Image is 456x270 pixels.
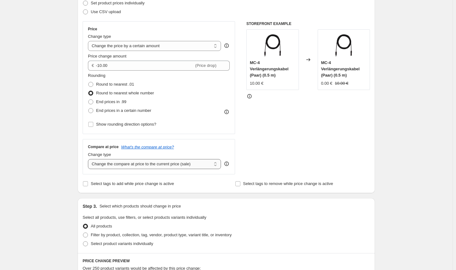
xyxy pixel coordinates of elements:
[91,241,153,246] span: Select product variants individually
[96,108,151,113] span: End prices in a certain number
[96,122,156,127] span: Show rounding direction options?
[91,224,112,228] span: All products
[91,9,121,14] span: Use CSV upload
[250,80,263,87] div: 10.00 €
[96,99,126,104] span: End prices in .99
[91,232,232,237] span: Filter by product, collection, tag, vendor, product type, variant title, or inventory
[83,203,97,209] h2: Step 3.
[121,145,174,149] button: What's the compare at price?
[88,34,111,39] span: Change type
[88,144,119,149] h3: Compare at price
[96,91,154,95] span: Round to nearest whole number
[88,27,97,32] h3: Price
[91,181,174,186] span: Select tags to add while price change is active
[250,60,289,77] span: MC-4 Verlängerungskabel (Paar) (0.5 m)
[91,1,145,5] span: Set product prices individually
[88,73,105,78] span: Rounding
[195,63,217,68] span: (Price drop)
[83,215,206,220] span: Select all products, use filters, or select products variants individually
[100,203,181,209] p: Select which products should change in price
[335,80,348,87] strike: 10.00 €
[246,21,370,26] h6: STOREFRONT EXAMPLE
[243,181,333,186] span: Select tags to remove while price change is active
[92,63,94,68] span: €
[83,258,370,263] h6: PRICE CHANGE PREVIEW
[331,33,356,58] img: kabel.3_1_80x.webp
[96,61,194,71] input: -10.00
[223,42,230,49] div: help
[88,152,111,157] span: Change type
[96,82,134,87] span: Round to nearest .01
[321,60,360,77] span: MC-4 Verlängerungskabel (Paar) (0.5 m)
[260,33,285,58] img: kabel.3_1_80x.webp
[88,54,126,58] span: Price change amount
[223,161,230,167] div: help
[321,80,332,87] div: 0.00 €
